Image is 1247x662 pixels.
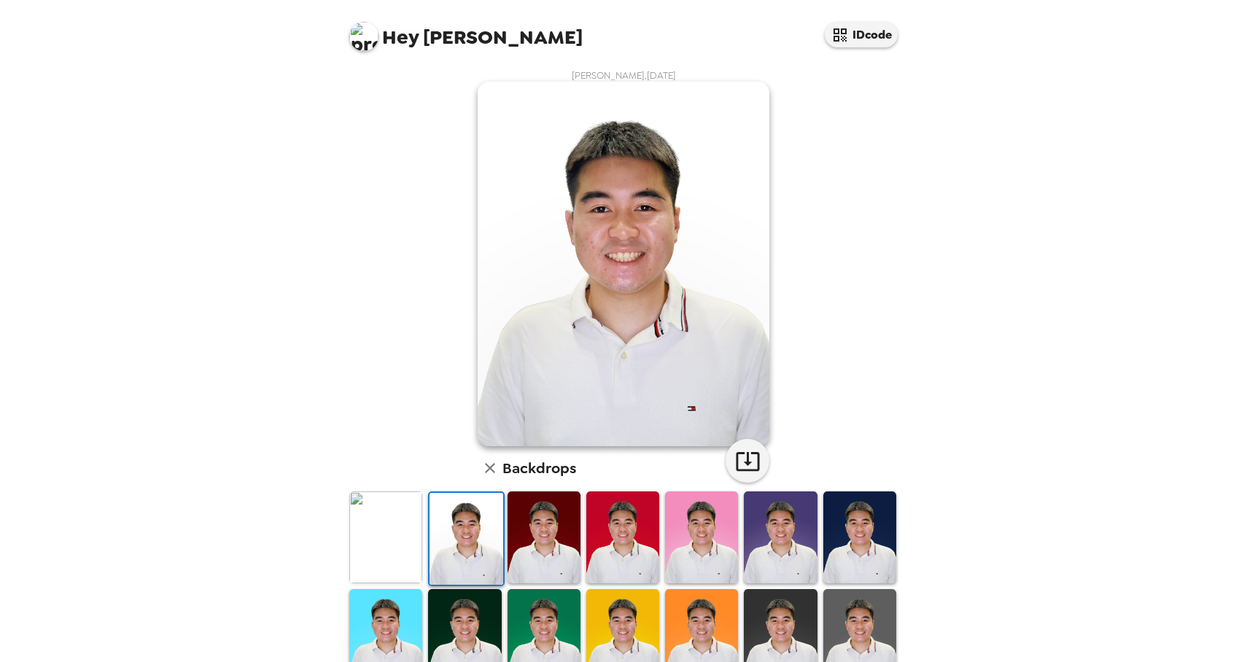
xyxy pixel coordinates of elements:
[382,24,419,50] span: Hey
[349,491,422,583] img: Original
[349,15,583,47] span: [PERSON_NAME]
[349,22,378,51] img: profile pic
[502,456,576,480] h6: Backdrops
[572,69,676,82] span: [PERSON_NAME] , [DATE]
[478,82,769,446] img: user
[825,22,898,47] button: IDcode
